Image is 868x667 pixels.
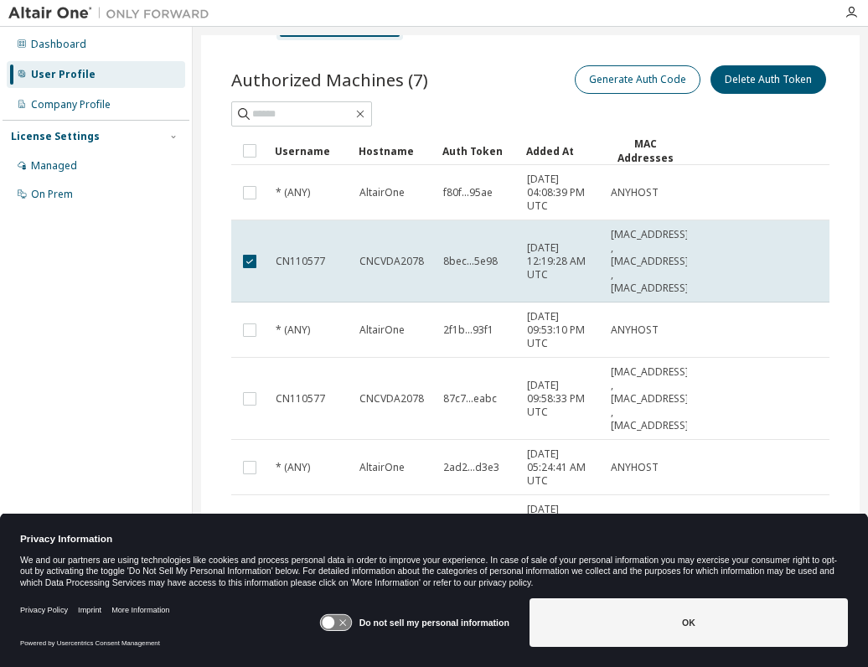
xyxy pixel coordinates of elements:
[443,461,499,474] span: 2ad2...d3e3
[611,186,659,199] span: ANYHOST
[275,137,345,164] div: Username
[231,68,428,91] span: Authorized Machines (7)
[276,255,325,268] span: CN110577
[443,392,497,406] span: 87c7...eabc
[443,186,493,199] span: f80f...95ae
[527,310,596,350] span: [DATE] 09:53:10 PM UTC
[575,65,700,94] button: Generate Auth Code
[610,137,680,165] div: MAC Addresses
[359,323,405,337] span: AltairOne
[527,173,596,213] span: [DATE] 04:08:39 PM UTC
[527,447,596,488] span: [DATE] 05:24:41 AM UTC
[611,365,689,432] span: [MAC_ADDRESS] , [MAC_ADDRESS] , [MAC_ADDRESS]
[31,68,96,81] div: User Profile
[710,65,826,94] button: Delete Auth Token
[359,186,405,199] span: AltairOne
[11,130,100,143] div: License Settings
[527,379,596,419] span: [DATE] 09:58:33 PM UTC
[442,137,513,164] div: Auth Token
[611,228,689,295] span: [MAC_ADDRESS] , [MAC_ADDRESS] , [MAC_ADDRESS]
[276,392,325,406] span: CN110577
[276,323,310,337] span: * (ANY)
[31,188,73,201] div: On Prem
[443,255,498,268] span: 8bec...5e98
[359,461,405,474] span: AltairOne
[527,241,596,282] span: [DATE] 12:19:28 AM UTC
[31,38,86,51] div: Dashboard
[31,159,77,173] div: Managed
[443,323,493,337] span: 2f1b...93f1
[527,503,596,543] span: [DATE] 05:24:41 AM UTC
[526,137,597,164] div: Added At
[276,461,310,474] span: * (ANY)
[359,137,429,164] div: Hostname
[359,255,424,268] span: CNCVDA2078
[359,392,424,406] span: CNCVDA2078
[31,98,111,111] div: Company Profile
[611,461,659,474] span: ANYHOST
[611,323,659,337] span: ANYHOST
[8,5,218,22] img: Altair One
[276,186,310,199] span: * (ANY)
